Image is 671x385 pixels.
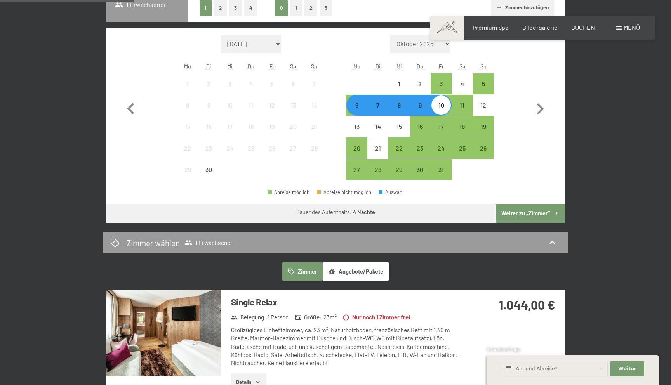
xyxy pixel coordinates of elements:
div: Sat Oct 04 2025 [452,73,473,94]
a: BUCHEN [571,24,595,31]
div: Anreise möglich [410,159,431,180]
div: 15 [178,123,197,143]
div: Tue Oct 28 2025 [367,159,388,180]
div: 18 [241,123,261,143]
div: 12 [474,102,493,121]
h2: Zimmer wählen [127,237,180,248]
abbr: Sonntag [480,63,487,69]
div: Fri Sep 05 2025 [261,73,282,94]
div: Tue Sep 23 2025 [198,137,219,158]
div: Dauer des Aufenthalts: [296,208,375,216]
div: 3 [220,81,240,100]
abbr: Dienstag [206,63,211,69]
div: Anreise nicht möglich [452,73,473,94]
div: Anreise nicht möglich [473,95,494,116]
div: 11 [241,102,261,121]
div: 13 [347,123,367,143]
div: Anreise nicht möglich [304,137,325,158]
div: Anreise nicht möglich [198,116,219,137]
div: Sat Oct 11 2025 [452,95,473,116]
div: 24 [220,145,240,165]
div: 14 [304,102,324,121]
div: 25 [241,145,261,165]
div: 4 [452,81,472,100]
div: Thu Oct 09 2025 [410,95,431,116]
abbr: Mittwoch [396,63,402,69]
div: Anreise möglich [367,159,388,180]
div: Anreise nicht möglich [177,116,198,137]
div: 23 [410,145,430,165]
div: Anreise nicht möglich [219,73,240,94]
div: Mon Oct 27 2025 [346,159,367,180]
div: Anreise nicht möglich [283,95,304,116]
div: Sun Oct 19 2025 [473,116,494,137]
div: Anreise möglich [367,95,388,116]
div: Anreise möglich [452,137,473,158]
button: Vorheriger Monat [120,35,142,180]
div: 1 [178,81,197,100]
div: Anreise möglich [410,116,431,137]
div: Sun Sep 28 2025 [304,137,325,158]
div: 8 [389,102,409,121]
div: Anreise nicht möglich [198,73,219,94]
div: Wed Oct 15 2025 [388,116,409,137]
div: Auswahl [379,190,403,195]
abbr: Montag [353,63,360,69]
button: Weiter zu „Zimmer“ [496,204,565,223]
div: Sun Sep 21 2025 [304,116,325,137]
strong: Belegung : [231,313,266,321]
div: 16 [410,123,430,143]
div: Anreise möglich [388,159,409,180]
div: 7 [304,81,324,100]
div: Anreise nicht möglich [261,73,282,94]
div: Anreise möglich [431,159,452,180]
div: Tue Sep 09 2025 [198,95,219,116]
h3: Single Relax [231,296,462,308]
div: Anreise nicht möglich [304,116,325,137]
div: 21 [304,123,324,143]
div: 27 [347,166,367,186]
div: 28 [368,166,388,186]
abbr: Freitag [269,63,275,69]
div: 12 [262,102,282,121]
div: Tue Sep 16 2025 [198,116,219,137]
div: Mon Sep 15 2025 [177,116,198,137]
abbr: Montag [184,63,191,69]
div: Sun Sep 14 2025 [304,95,325,116]
div: Sat Sep 27 2025 [283,137,304,158]
abbr: Donnerstag [417,63,423,69]
span: Premium Spa [473,24,508,31]
div: Wed Sep 03 2025 [219,73,240,94]
div: Sat Sep 13 2025 [283,95,304,116]
div: Sun Sep 07 2025 [304,73,325,94]
div: Anreise nicht möglich [198,95,219,116]
div: Fri Oct 17 2025 [431,116,452,137]
div: Anreise nicht möglich [283,137,304,158]
div: 10 [431,102,451,121]
div: Wed Sep 17 2025 [219,116,240,137]
div: Wed Oct 29 2025 [388,159,409,180]
div: Mon Sep 01 2025 [177,73,198,94]
div: Fri Oct 24 2025 [431,137,452,158]
span: 1 Erwachsener [184,239,233,246]
div: 26 [262,145,282,165]
div: 9 [410,102,430,121]
div: Anreise möglich [452,116,473,137]
div: Mon Sep 29 2025 [177,159,198,180]
div: Mon Oct 20 2025 [346,137,367,158]
div: 5 [262,81,282,100]
abbr: Samstag [459,63,465,69]
abbr: Samstag [290,63,296,69]
button: Zimmer [282,262,323,280]
div: 19 [474,123,493,143]
div: 30 [199,166,218,186]
div: Sat Sep 20 2025 [283,116,304,137]
div: Anreise nicht möglich [346,116,367,137]
div: Anreise möglich [388,137,409,158]
div: 30 [410,166,430,186]
div: 23 [199,145,218,165]
div: Anreise möglich [452,95,473,116]
div: Anreise nicht möglich [388,116,409,137]
div: Anreise nicht möglich [261,137,282,158]
div: Thu Sep 25 2025 [240,137,261,158]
